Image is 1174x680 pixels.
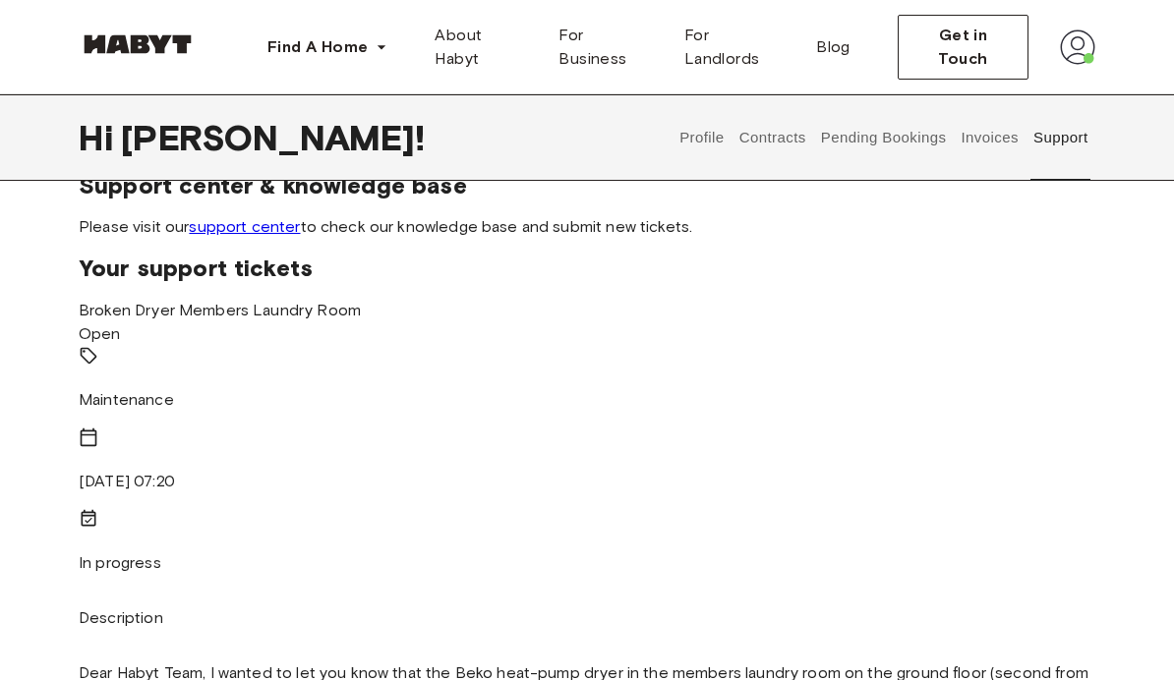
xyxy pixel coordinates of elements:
span: For Business [558,24,652,71]
button: Pending Bookings [818,94,949,181]
span: About Habyt [435,24,527,71]
span: [PERSON_NAME] ! [121,117,425,158]
p: Maintenance [79,388,1095,412]
a: For Landlords [669,16,800,79]
span: Blog [816,35,851,59]
button: Invoices [959,94,1021,181]
span: Find A Home [267,35,368,59]
p: Description [79,606,1095,630]
span: Open [79,324,121,343]
img: Habyt [79,34,197,54]
button: Find A Home [252,28,403,67]
span: Broken Dryer Members Laundry Room [79,301,361,319]
button: Support [1030,94,1090,181]
a: About Habyt [419,16,543,79]
div: user profile tabs [673,94,1095,181]
button: Profile [677,94,728,181]
a: For Business [543,16,668,79]
span: For Landlords [684,24,785,71]
a: support center [189,217,300,236]
a: Blog [800,16,866,79]
p: In progress [79,551,1095,575]
img: avatar [1060,29,1095,65]
span: Please visit our to check our knowledge base and submit new tickets. [79,216,1095,238]
p: [DATE] 07:20 [79,470,1095,493]
button: Get in Touch [898,15,1028,80]
span: Hi [79,117,121,158]
span: Support center & knowledge base [79,171,1095,200]
span: Your support tickets [79,254,1095,283]
button: Contracts [736,94,808,181]
span: Get in Touch [914,24,1012,71]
